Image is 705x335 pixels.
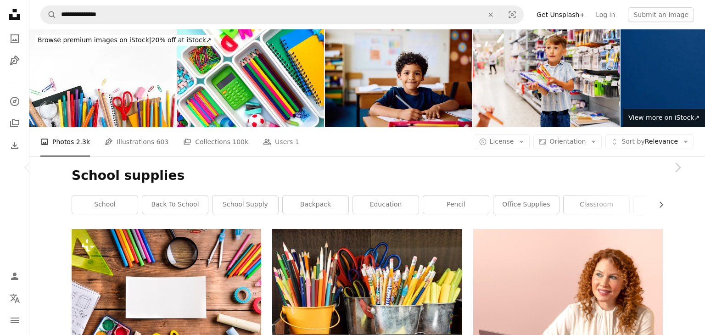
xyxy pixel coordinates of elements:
[531,7,590,22] a: Get Unsplash+
[263,127,299,156] a: Users 1
[6,311,24,329] button: Menu
[72,288,261,296] a: Desk with school supplies. Studio shot on wooden background.
[295,137,299,147] span: 1
[72,195,138,214] a: school
[473,29,620,127] img: Mother her son at stationery shopping in a store, his son is angry because he didn't get what he ...
[157,137,169,147] span: 603
[501,6,523,23] button: Visual search
[549,138,586,145] span: Orientation
[564,195,629,214] a: classroom
[6,29,24,48] a: Photos
[38,36,151,44] span: Browse premium images on iStock |
[6,114,24,133] a: Collections
[29,29,220,51] a: Browse premium images on iStock|20% off at iStock↗
[628,7,694,22] button: Submit an image
[623,109,705,127] a: View more on iStock↗
[72,167,663,184] h1: School supplies
[41,6,56,23] button: Search Unsplash
[605,134,694,149] button: Sort byRelevance
[628,114,699,121] span: View more on iStock ↗
[533,134,602,149] button: Orientation
[490,138,514,145] span: License
[621,137,678,146] span: Relevance
[38,36,212,44] span: 20% off at iStock ↗
[650,123,705,212] a: Next
[325,29,472,127] img: Elementary schoolboy sitting at desk, smiling at camera
[6,92,24,111] a: Explore
[105,127,168,156] a: Illustrations 603
[29,29,176,127] img: School Equipments and Accessories
[177,29,324,127] img: School supplies.Concept back to school. colored stationery is arranged in white organizers. Creat...
[493,195,559,214] a: office supplies
[481,6,501,23] button: Clear
[590,7,621,22] a: Log in
[6,51,24,70] a: Illustrations
[183,127,248,156] a: Collections 100k
[272,288,462,296] a: assorted color pencils in yellow bucket
[621,138,644,145] span: Sort by
[634,195,699,214] a: pencils
[474,134,530,149] button: License
[6,289,24,307] button: Language
[232,137,248,147] span: 100k
[423,195,489,214] a: pencil
[40,6,524,24] form: Find visuals sitewide
[6,267,24,285] a: Log in / Sign up
[283,195,348,214] a: backpack
[353,195,419,214] a: education
[142,195,208,214] a: back to school
[213,195,278,214] a: school supply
